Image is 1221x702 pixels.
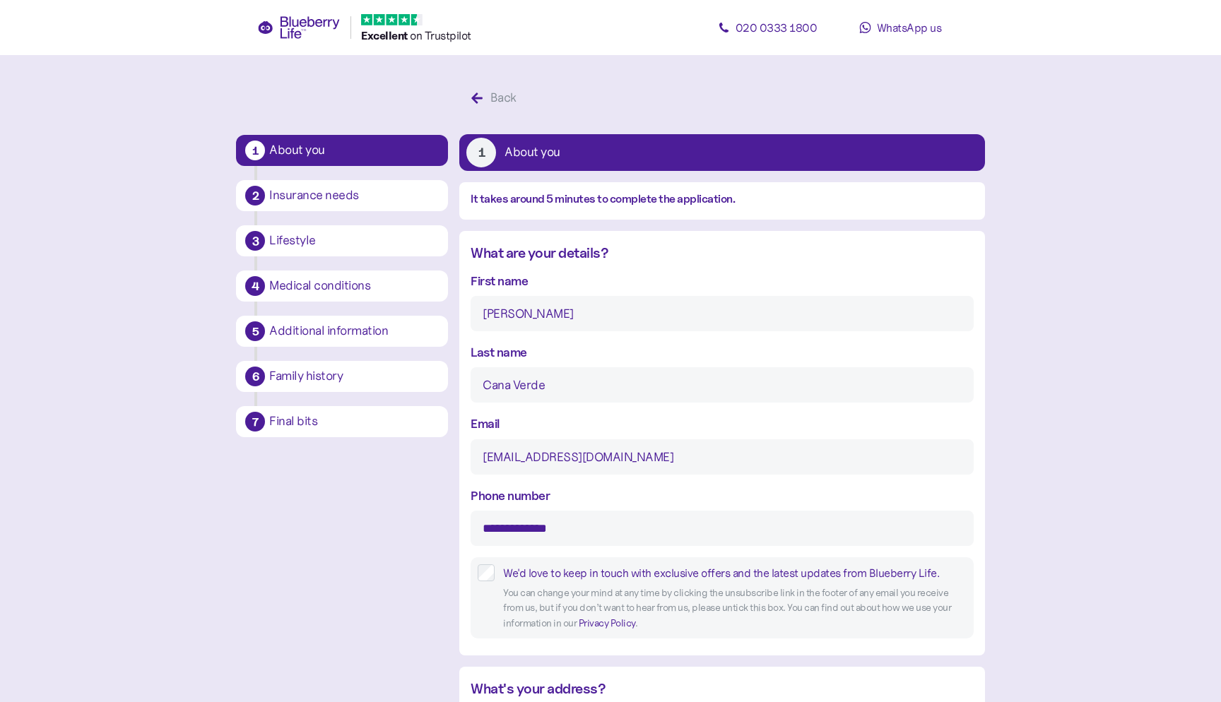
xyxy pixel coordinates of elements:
[245,412,265,432] div: 7
[471,486,550,505] label: Phone number
[236,316,448,347] button: 5Additional information
[236,270,448,302] button: 4Medical conditions
[503,564,966,582] div: We'd love to keep in touch with exclusive offers and the latest updates from Blueberry Life.
[361,28,410,42] span: Excellent ️
[471,242,973,264] div: What are your details?
[466,138,496,167] div: 1
[471,439,973,475] input: name@example.com
[471,271,528,290] label: First name
[505,146,560,159] div: About you
[269,234,439,247] div: Lifestyle
[269,415,439,428] div: Final bits
[877,20,942,35] span: WhatsApp us
[236,406,448,437] button: 7Final bits
[471,414,500,433] label: Email
[269,325,439,338] div: Additional information
[579,617,635,629] a: Privacy Policy
[269,280,439,292] div: Medical conditions
[471,191,973,208] div: It takes around 5 minutes to complete the application.
[245,321,265,341] div: 5
[245,186,265,206] div: 2
[490,88,517,107] div: Back
[269,370,439,383] div: Family history
[736,20,818,35] span: 020 0333 1800
[503,585,966,631] div: You can change your mind at any time by clicking the unsubscribe link in the footer of any email ...
[837,13,964,42] a: WhatsApp us
[236,225,448,256] button: 3Lifestyle
[269,189,439,202] div: Insurance needs
[410,28,471,42] span: on Trustpilot
[236,180,448,211] button: 2Insurance needs
[245,276,265,296] div: 4
[471,343,527,362] label: Last name
[245,367,265,386] div: 6
[471,678,973,700] div: What's your address?
[704,13,831,42] a: 020 0333 1800
[459,83,532,113] button: Back
[269,144,439,157] div: About you
[236,135,448,166] button: 1About you
[459,134,984,171] button: 1About you
[245,141,265,160] div: 1
[236,361,448,392] button: 6Family history
[245,231,265,251] div: 3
